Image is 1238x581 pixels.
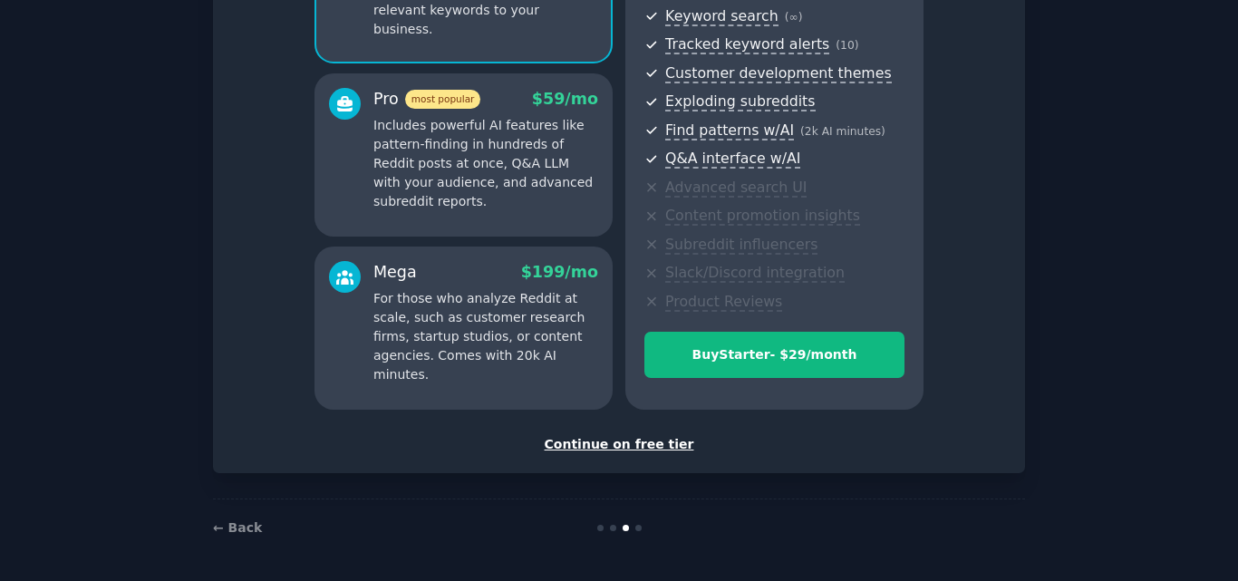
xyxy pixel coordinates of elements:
[665,236,817,255] span: Subreddit influencers
[644,332,904,378] button: BuyStarter- $29/month
[373,88,480,111] div: Pro
[665,293,782,312] span: Product Reviews
[665,264,845,283] span: Slack/Discord integration
[665,7,779,26] span: Keyword search
[405,90,481,109] span: most popular
[665,92,815,111] span: Exploding subreddits
[373,261,417,284] div: Mega
[665,121,794,140] span: Find patterns w/AI
[213,520,262,535] a: ← Back
[800,125,885,138] span: ( 2k AI minutes )
[836,39,858,52] span: ( 10 )
[665,207,860,226] span: Content promotion insights
[665,150,800,169] span: Q&A interface w/AI
[373,116,598,211] p: Includes powerful AI features like pattern-finding in hundreds of Reddit posts at once, Q&A LLM w...
[373,289,598,384] p: For those who analyze Reddit at scale, such as customer research firms, startup studios, or conte...
[645,345,904,364] div: Buy Starter - $ 29 /month
[785,11,803,24] span: ( ∞ )
[532,90,598,108] span: $ 59 /mo
[232,435,1006,454] div: Continue on free tier
[665,35,829,54] span: Tracked keyword alerts
[665,179,807,198] span: Advanced search UI
[521,263,598,281] span: $ 199 /mo
[665,64,892,83] span: Customer development themes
